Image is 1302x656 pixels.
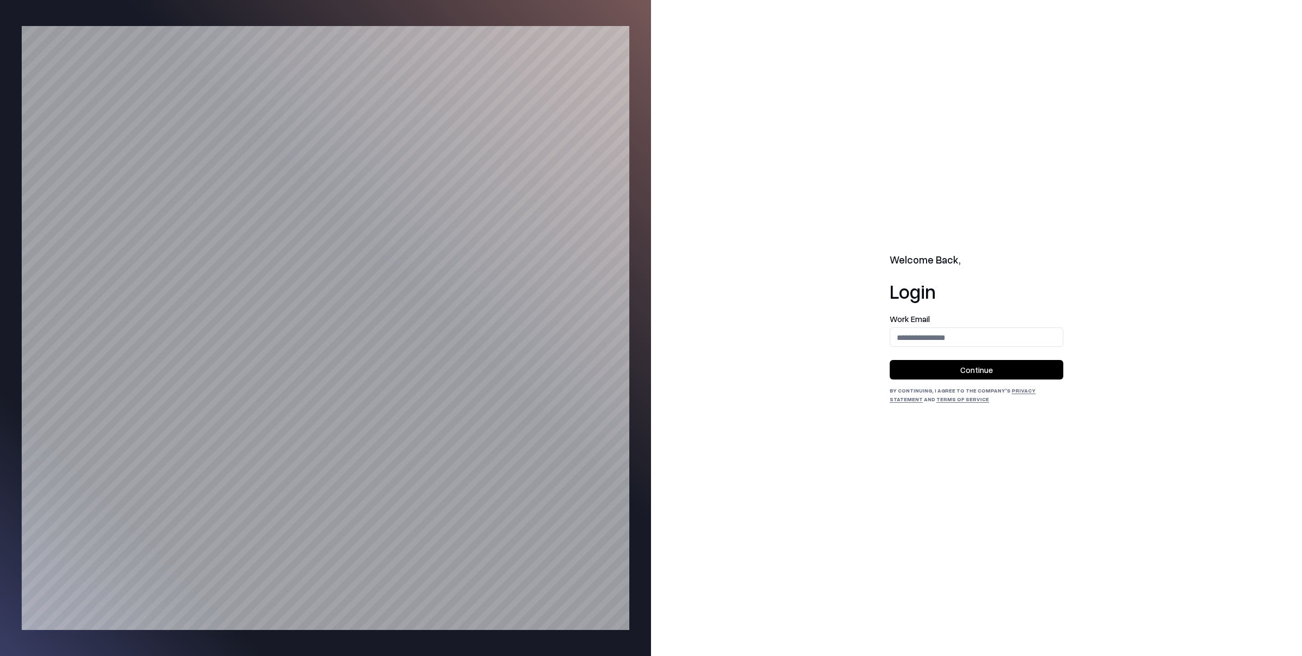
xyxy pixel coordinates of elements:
[890,253,1063,268] h2: Welcome Back,
[936,396,989,402] a: Terms of Service
[890,360,1063,380] button: Continue
[890,386,1063,403] div: By continuing, I agree to the Company's and
[890,315,1063,323] label: Work Email
[890,280,1063,302] h1: Login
